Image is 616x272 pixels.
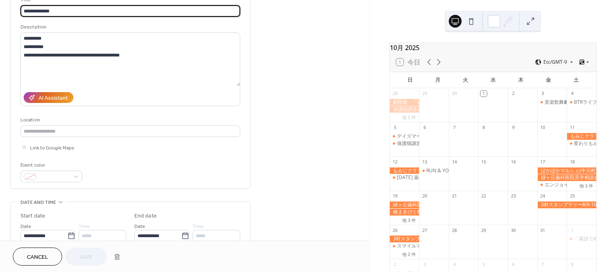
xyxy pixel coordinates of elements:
div: [DATE] 薬師猫神様縁日([GEOGRAPHIC_DATA]) [397,174,499,181]
div: 9 [510,125,516,131]
div: 8 [480,125,486,131]
div: 25 [569,193,575,199]
button: AI Assistant [24,92,73,103]
div: 27 [421,227,428,233]
div: エンジョイ!IIDA10月号発行 [537,181,567,188]
span: Time [192,222,204,231]
span: Date [20,222,31,231]
button: 他 2 件 [399,113,419,121]
div: 20 [421,193,428,199]
div: エンジョイ!IIDA10月号発行 [545,181,604,188]
div: 2 [392,261,398,267]
div: デイズマーケット([GEOGRAPHIC_DATA][PERSON_NAME]) [397,133,525,140]
div: 保護猫譲渡会(松川町ほか) [390,106,419,113]
div: 水 [479,72,507,88]
div: 12 [392,159,398,165]
span: Date [134,222,145,231]
div: 日 [396,72,424,88]
div: 5 [480,261,486,267]
div: 1 [569,227,575,233]
div: 23 [510,193,516,199]
div: End date [134,212,157,220]
span: Etc/GMT-9 [543,60,567,64]
div: AI Assistant [38,94,68,103]
div: 火 [452,72,479,88]
div: 4 [451,261,457,267]
div: 土 [562,72,590,88]
div: 保護猫譲渡会(高森町ほか) [397,140,453,147]
div: 種まきびと祭り（阿智村） [390,209,419,216]
div: 30 [510,227,516,233]
div: 金 [535,72,562,88]
div: 30 [451,91,457,97]
button: 他 3 件 [399,216,419,224]
div: 3村スタンプラリー8/9-10/26(阿智村外) [390,236,419,242]
div: 3 [540,91,546,97]
div: 緑ヶ丘歯科医院見学相談会（飯田市） [537,174,596,181]
span: Time [79,222,90,231]
div: スマイルマルシェ(飯田市) [390,243,419,250]
div: 変わりもんの展覧会12（松川町） [567,140,596,147]
div: 26 [392,227,398,233]
div: 1 [480,91,486,97]
div: 15 [480,159,486,165]
div: 29 [421,91,428,97]
div: 16 [510,159,516,165]
div: 19 [392,193,398,199]
div: Event color [20,161,81,169]
div: 3 [421,261,428,267]
div: 2 [510,91,516,97]
div: 月 [424,72,452,88]
div: 28 [451,227,457,233]
div: Description [20,23,239,31]
div: 緑ヶ丘歯科医院見学相談会（飯田市） [390,201,419,208]
div: ぽかぽかマルシェ(中川村) [537,167,596,174]
div: BTRライブinSpaceTama(飯田市) [567,99,596,106]
div: 6 [510,261,516,267]
div: 木 [507,72,535,88]
div: 音楽歌舞劇『つるの恩がえし』（飯田市） [537,99,567,106]
div: 「落語でめぐる文七のはなし」(高森町) [567,236,596,242]
div: スマイルマルシェ([PERSON_NAME][GEOGRAPHIC_DATA]) [397,243,525,250]
div: 6 [421,125,428,131]
div: 4 [569,91,575,97]
div: 17 [540,159,546,165]
div: RUN & YOGA（[PERSON_NAME][GEOGRAPHIC_DATA]） [426,167,551,174]
div: Start date [20,212,45,220]
div: 13 [421,159,428,165]
div: もみじクラフト（駒ヶ根市） [390,167,419,174]
button: 他 3 件 [576,181,596,189]
div: 10 [540,125,546,131]
button: 他 2 件 [399,250,419,258]
button: Cancel [13,248,62,266]
div: 11 [569,125,575,131]
div: 猫の日 薬師猫神様縁日(高森町) [390,174,419,181]
span: Link to Google Maps [30,144,74,152]
div: 24 [540,193,546,199]
div: 22 [480,193,486,199]
div: 劇団雅 『Life is fun～明日に向かって～』（飯田市） [390,99,419,106]
div: RUN & YOGA（飯田市） [419,167,449,174]
div: 7 [540,261,546,267]
div: 10月 2025 [390,43,596,52]
div: 29 [480,227,486,233]
div: 保護猫譲渡会(高森町ほか) [390,140,419,147]
div: 3村スタンプラリー8/9-10/26(阿智村外) [537,201,596,208]
div: 14 [451,159,457,165]
div: 8 [569,261,575,267]
div: 21 [451,193,457,199]
div: 31 [540,227,546,233]
div: 7 [451,125,457,131]
span: Date and time [20,198,56,207]
div: デイズマーケット(中川村) [390,133,419,140]
div: もみじクラフト（駒ヶ根市） [567,133,596,140]
div: 18 [569,159,575,165]
div: 28 [392,91,398,97]
div: 5 [392,125,398,131]
div: Location [20,116,239,124]
span: Cancel [27,253,48,262]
